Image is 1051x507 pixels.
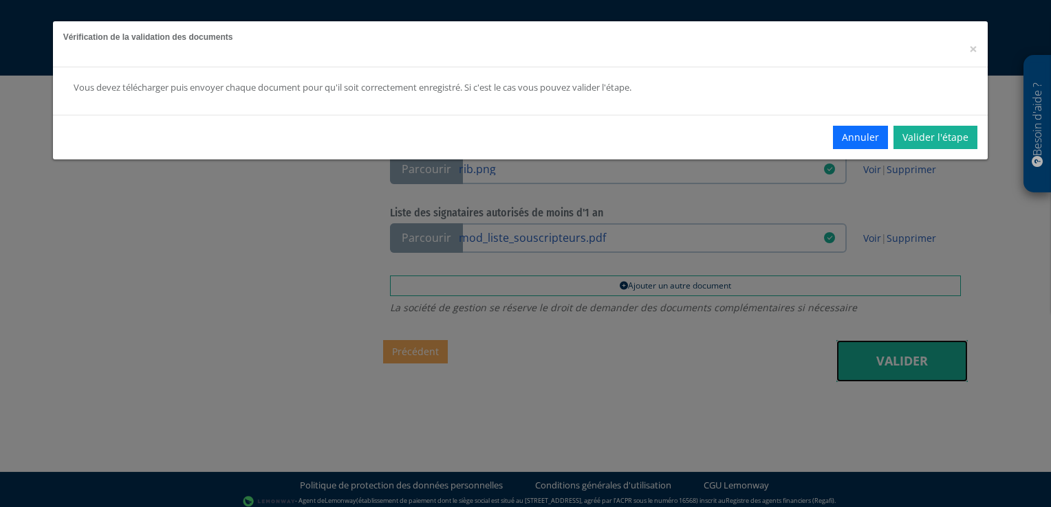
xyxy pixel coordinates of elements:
[63,32,978,43] h5: Vérification de la validation des documents
[1030,63,1045,186] p: Besoin d'aide ?
[969,39,977,58] span: ×
[833,126,888,149] button: Annuler
[893,126,977,149] a: Valider l'étape
[969,42,977,56] button: Close
[74,81,789,94] div: Vous devez télécharger puis envoyer chaque document pour qu'il soit correctement enregistré. Si c...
